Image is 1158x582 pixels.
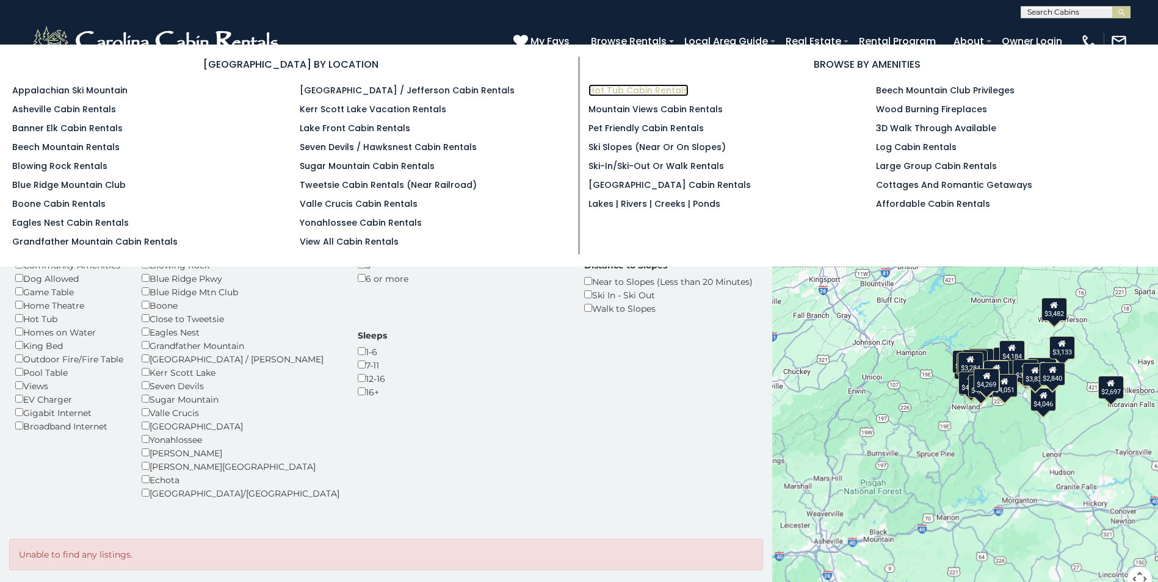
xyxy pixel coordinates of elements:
div: $3,482 [1041,298,1066,321]
a: [GEOGRAPHIC_DATA] Cabin Rentals [588,179,751,191]
div: $3,186 [1012,359,1038,383]
a: Hot Tub Cabin Rentals [588,84,689,96]
div: 16+ [358,385,387,398]
div: Dog Allowed [15,271,123,285]
a: Appalachian Ski Mountain [12,84,128,96]
div: $4,347 [968,375,994,398]
a: Mountain Views Cabin Rentals [588,103,723,115]
div: Ski In - Ski Out [584,288,753,301]
div: Outdoor Fire/Fire Table [15,352,123,365]
div: [GEOGRAPHIC_DATA]/[GEOGRAPHIC_DATA] [142,486,339,500]
div: 6 or more [358,271,445,285]
a: Affordable Cabin Rentals [876,198,990,210]
img: mail-regular-white.png [1110,33,1127,50]
a: Banner Elk Cabin Rentals [12,122,123,134]
a: Ski Slopes (Near or On Slopes) [588,141,726,153]
div: Broadband Internet [15,419,123,433]
div: $8,161 [952,350,978,373]
div: $6,708 [962,350,988,373]
div: $3,284 [958,352,983,375]
a: Cottages and Romantic Getaways [876,179,1032,191]
a: Log Cabin Rentals [876,141,957,153]
a: Seven Devils / Hawksnest Cabin Rentals [300,141,477,153]
div: $2,697 [1098,376,1123,399]
div: 12-16 [358,372,387,385]
div: Homes on Water [15,325,123,339]
a: Sugar Mountain Cabin Rentals [300,160,435,172]
span: My Favs [530,34,570,49]
div: King Bed [15,339,123,352]
a: Large Group Cabin Rentals [876,160,997,172]
img: phone-regular-white.png [1080,33,1098,50]
div: Blue Ridge Pkwy [142,271,339,285]
div: $3,133 [1049,336,1074,359]
label: Sleeps [358,329,387,342]
a: Eagles Nest Cabin Rentals [12,217,129,229]
div: [PERSON_NAME][GEOGRAPHIC_DATA] [142,459,339,473]
div: Home Theatre [15,298,123,312]
a: Lake Front Cabin Rentals [300,122,410,134]
a: Lakes | Rivers | Creeks | Ponds [588,198,720,210]
div: Echota [142,473,339,486]
div: $3,836 [1022,363,1048,386]
div: $4,046 [1030,388,1056,411]
a: About [947,31,990,52]
div: Boone [142,298,339,312]
a: Wood Burning Fireplaces [876,103,987,115]
a: 3D Walk Through Available [876,122,996,134]
a: Pet Friendly Cabin Rentals [588,122,704,134]
a: Beech Mountain Rentals [12,141,120,153]
div: $4,412 [958,372,984,395]
div: Views [15,379,123,392]
a: Grandfather Mountain Cabin Rentals [12,235,178,248]
div: Near to Slopes (Less than 20 Minutes) [584,275,753,288]
a: Browse Rentals [585,31,673,52]
div: Sugar Mountain [142,392,339,406]
div: 7-11 [358,358,387,372]
a: Blue Ridge Mountain Club [12,179,126,191]
div: Blue Ridge Mtn Club [142,285,339,298]
a: Asheville Cabin Rentals [12,103,116,115]
div: $4,051 [991,374,1017,397]
a: Owner Login [996,31,1068,52]
div: $3,788 [974,368,1000,392]
div: Game Table [15,285,123,298]
div: 1-6 [358,345,387,358]
a: View All Cabin Rentals [300,235,399,248]
a: Rental Program [853,31,942,52]
div: Grandfather Mountain [142,339,339,352]
div: $11,782 [1027,357,1056,381]
div: $2,840 [1040,362,1065,386]
a: Valle Crucis Cabin Rentals [300,198,418,210]
div: $4,443 [957,353,982,376]
div: $4,277 [983,361,1009,384]
div: $4,462 [968,348,994,372]
a: My Favs [513,34,573,49]
a: Local Area Guide [678,31,774,52]
div: Walk to Slopes [584,301,753,315]
div: Gigabit Internet [15,406,123,419]
a: Real Estate [780,31,847,52]
div: Eagles Nest [142,325,339,339]
a: Yonahlossee Cabin Rentals [300,217,422,229]
div: EV Charger [15,392,123,406]
div: [GEOGRAPHIC_DATA] / [PERSON_NAME] [142,352,339,365]
div: Valle Crucis [142,406,339,419]
div: $4,184 [999,340,1025,364]
div: Hot Tub [15,312,123,325]
div: [PERSON_NAME] [142,446,339,459]
a: Kerr Scott Lake Vacation Rentals [300,103,446,115]
a: [GEOGRAPHIC_DATA] / Jefferson Cabin Rentals [300,84,515,96]
h3: [GEOGRAPHIC_DATA] BY LOCATION [12,57,570,72]
img: White-1-2.png [31,23,284,60]
div: [GEOGRAPHIC_DATA] [142,419,339,433]
div: Kerr Scott Lake [142,365,339,379]
div: Yonahlossee [142,433,339,446]
a: Beech Mountain Club Privileges [876,84,1015,96]
div: $6,420 [993,347,1018,370]
div: $4,269 [974,368,999,392]
p: Unable to find any listings. [19,548,753,561]
div: Seven Devils [142,379,339,392]
a: Blowing Rock Rentals [12,160,107,172]
div: Close to Tweetsie [142,312,339,325]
